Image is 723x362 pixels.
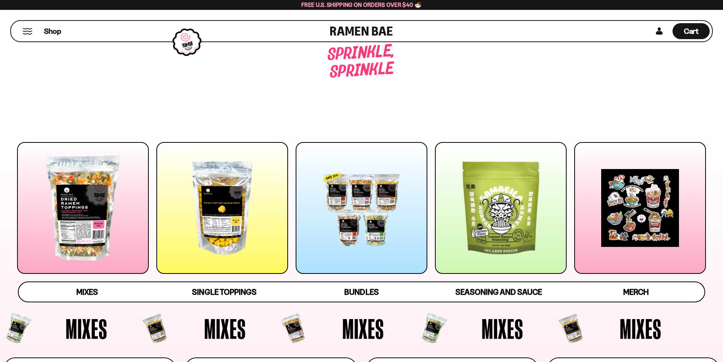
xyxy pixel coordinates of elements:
span: Mixes [204,315,246,343]
a: Single Toppings [156,282,293,302]
span: Mixes [620,315,662,343]
a: Mixes [19,282,156,302]
span: Free U.S. Shipping on Orders over $40 🍜 [301,1,422,8]
span: Mixes [482,315,523,343]
span: Merch [623,287,649,297]
a: Bundles [293,282,430,302]
span: Cart [684,27,699,36]
a: Cart [673,21,710,41]
span: Mixes [66,315,107,343]
span: Bundles [344,287,378,297]
span: Mixes [342,315,384,343]
span: Shop [44,26,61,36]
span: Mixes [76,287,98,297]
a: Shop [44,23,61,39]
a: Merch [567,282,704,302]
a: Seasoning and Sauce [430,282,567,302]
span: Seasoning and Sauce [455,287,542,297]
span: Single Toppings [192,287,256,297]
button: Mobile Menu Trigger [22,28,33,35]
